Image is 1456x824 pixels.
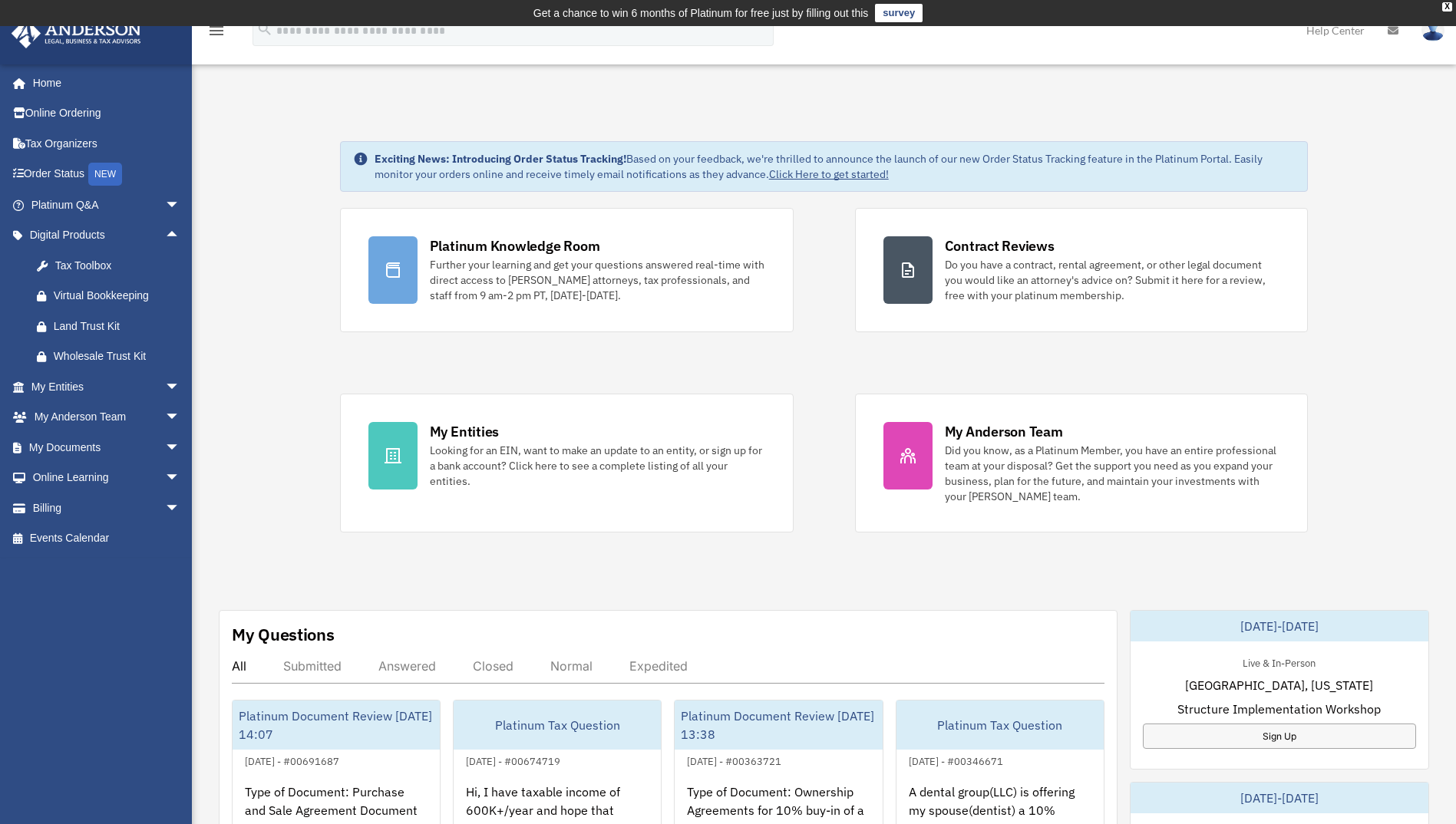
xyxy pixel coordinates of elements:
[11,190,203,220] a: Platinum Q&Aarrow_drop_down
[21,250,203,281] a: Tax Toolbox
[340,208,794,332] a: Platinum Knowledge Room Further your learning and get your questions answered real-time with dire...
[1143,723,1416,749] a: Sign Up
[769,167,889,181] a: Click Here to get started!
[54,286,184,305] div: Virtual Bookkeeping
[165,402,196,433] span: arrow_drop_down
[473,658,513,674] div: Closed
[454,700,661,750] div: Platinum Tax Question
[11,523,203,554] a: Events Calendar
[11,68,196,98] a: Home
[430,443,765,489] div: Looking for an EIN, want to make an update to an entity, or sign up for a bank account? Click her...
[165,432,196,463] span: arrow_drop_down
[533,4,869,22] div: Get a chance to win 6 months of Platinum for free just by filling out this
[165,190,196,221] span: arrow_drop_down
[896,700,1104,750] div: Platinum Tax Question
[430,422,499,441] div: My Entities
[7,18,146,48] img: Anderson Advisors Platinum Portal
[675,752,794,768] div: [DATE] - #00363721
[165,493,196,524] span: arrow_drop_down
[430,236,600,255] div: Platinum Knowledge Room
[165,463,196,494] span: arrow_drop_down
[875,4,923,22] a: survey
[207,27,226,40] a: menu
[945,257,1280,303] div: Do you have a contract, rental agreement, or other legal document you would like an attorney's ad...
[1421,19,1444,41] img: User Pic
[232,623,335,646] div: My Questions
[11,98,203,129] a: Online Ordering
[340,394,794,532] a: My Entities Looking for an EIN, want to make an update to an entity, or sign up for a bank accoun...
[21,341,203,372] a: Wholesale Trust Kit
[88,163,122,186] div: NEW
[233,700,440,750] div: Platinum Document Review [DATE] 14:07
[675,700,882,750] div: Platinum Document Review [DATE] 13:38
[54,347,184,366] div: Wholesale Trust Kit
[165,220,196,252] span: arrow_drop_up
[21,311,203,341] a: Land Trust Kit
[375,152,626,166] strong: Exciting News: Introducing Order Status Tracking!
[11,432,203,463] a: My Documentsarrow_drop_down
[11,493,203,523] a: Billingarrow_drop_down
[54,256,184,275] div: Tax Toolbox
[1177,700,1381,718] span: Structure Implementation Workshop
[550,658,593,674] div: Normal
[283,658,342,674] div: Submitted
[629,658,688,674] div: Expedited
[945,236,1055,255] div: Contract Reviews
[21,281,203,311] a: Virtual Bookkeeping
[11,402,203,433] a: My Anderson Teamarrow_drop_down
[1230,654,1328,670] div: Live & In-Person
[232,658,246,674] div: All
[375,151,1296,182] div: Based on your feedback, we're thrilled to announce the launch of our new Order Status Tracking fe...
[454,752,573,768] div: [DATE] - #00674719
[256,21,273,38] i: search
[11,220,203,251] a: Digital Productsarrow_drop_up
[1131,611,1428,641] div: [DATE]-[DATE]
[165,371,196,403] span: arrow_drop_down
[54,317,184,336] div: Land Trust Kit
[11,463,203,493] a: Online Learningarrow_drop_down
[207,21,226,40] i: menu
[11,159,203,190] a: Order StatusNEW
[896,752,1015,768] div: [DATE] - #00346671
[378,658,436,674] div: Answered
[855,394,1309,532] a: My Anderson Team Did you know, as a Platinum Member, you have an entire professional team at your...
[1185,676,1373,694] span: [GEOGRAPHIC_DATA], [US_STATE]
[11,371,203,402] a: My Entitiesarrow_drop_down
[233,752,352,768] div: [DATE] - #00691687
[1442,2,1452,12] div: close
[945,422,1063,441] div: My Anderson Team
[1131,783,1428,813] div: [DATE]-[DATE]
[11,128,203,159] a: Tax Organizers
[430,257,765,303] div: Further your learning and get your questions answered real-time with direct access to [PERSON_NAM...
[855,208,1309,332] a: Contract Reviews Do you have a contract, rental agreement, or other legal document you would like...
[945,443,1280,504] div: Did you know, as a Platinum Member, you have an entire professional team at your disposal? Get th...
